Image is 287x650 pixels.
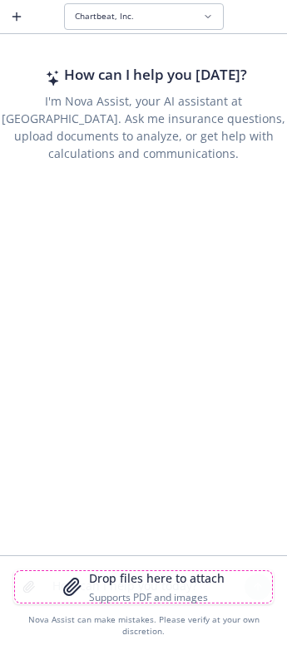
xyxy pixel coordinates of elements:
[89,569,225,587] p: Drop files here to attach
[64,3,224,30] button: Chartbeat, Inc.
[3,3,30,30] button: Create a new chat
[75,11,134,22] span: Chartbeat, Inc.
[89,590,225,604] p: Supports PDF and images
[13,614,274,637] div: Nova Assist can make mistakes. Please verify at your own discretion.
[64,64,247,86] h2: How can I help you [DATE]?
